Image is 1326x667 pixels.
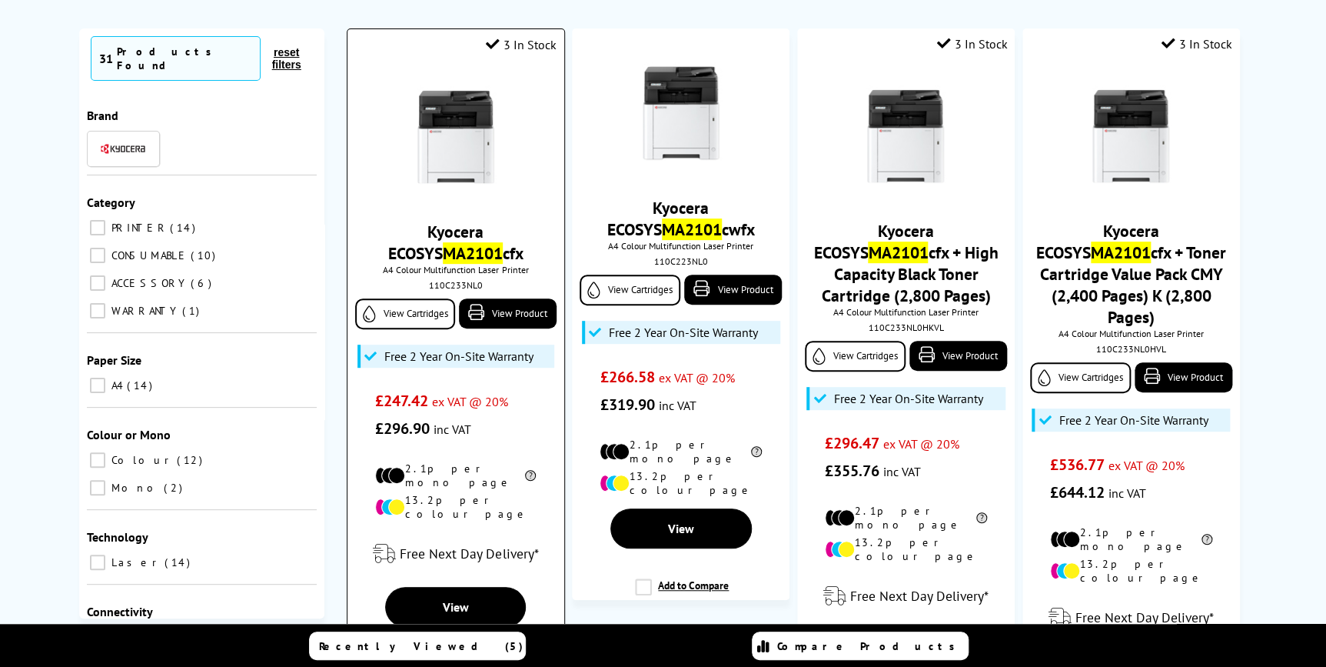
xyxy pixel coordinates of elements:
li: 13.2p per colour page [600,469,762,497]
span: Laser [108,555,163,569]
span: ex VAT @ 20% [432,394,508,409]
span: A4 [108,379,125,392]
span: ex VAT @ 20% [658,370,734,385]
a: Kyocera ECOSYSMA2101cfx + Toner Cartridge Value Pack CMY (2,400 Pages) K (2,800 Pages) [1036,220,1226,328]
span: £266.58 [600,367,654,387]
div: 110C233NL0 [359,279,552,291]
span: 31 [99,51,113,66]
mark: MA2101 [1091,242,1151,263]
img: kyocera-ma2101cfx-front-small.jpg [398,79,513,195]
a: View Product [684,275,782,305]
span: Free 2 Year On-Site Warranty [609,325,758,340]
div: 3 In Stock [1161,36,1232,52]
input: A4 14 [90,378,105,393]
a: View Cartridges [1030,362,1131,393]
button: reset filters [261,45,313,72]
span: View [443,599,469,615]
img: kyocera-ma2101cfx-front-small.jpg [848,78,963,194]
span: WARRANTY [108,304,181,318]
a: View Product [909,341,1007,371]
span: Free 2 Year On-Site Warranty [384,349,533,364]
span: Category [87,195,135,210]
span: ex VAT @ 20% [883,436,959,452]
span: A4 Colour Multifunction Laser Printer [1030,328,1232,339]
span: Free 2 Year On-Site Warranty [1058,412,1208,428]
span: 2 [164,481,186,495]
span: A4 Colour Multifunction Laser Printer [805,306,1007,318]
div: 110C233NL0HVL [1034,343,1228,355]
span: £319.90 [600,395,654,415]
input: ACCESSORY 6 [90,275,105,291]
img: Kyocera [100,143,146,155]
a: View Cartridges [355,298,455,329]
span: Connectivity [87,604,153,619]
span: ACCESSORY [108,276,189,290]
span: Free Next Day Delivery* [1075,609,1214,626]
span: Free Next Day Delivery* [850,587,989,605]
span: 14 [127,379,156,392]
span: CONSUMABLE [108,248,189,262]
span: inc VAT [434,422,471,437]
span: Technology [87,529,148,545]
span: A4 Colour Multifunction Laser Printer [580,240,782,252]
label: Add to Compare [635,579,729,608]
input: WARRANTY 1 [90,303,105,318]
span: A4 Colour Multifunction Laser Printer [355,264,556,275]
a: View Cartridges [580,275,680,305]
input: PRINTER 14 [90,220,105,235]
img: kyocera-ma2101cwfx-front-small.jpg [623,55,739,171]
div: 3 In Stock [486,37,557,52]
span: 6 [191,276,215,290]
span: ex VAT @ 20% [1108,458,1185,473]
li: 2.1p per mono page [1050,525,1212,553]
li: 2.1p per mono page [600,438,762,465]
a: Recently Viewed (5) [309,632,526,660]
span: 12 [177,453,206,467]
mark: MA2101 [868,242,928,263]
input: Laser 14 [90,555,105,570]
div: modal_delivery [1030,596,1232,639]
span: £247.42 [375,391,428,411]
a: View Cartridges [805,341,906,372]
li: 13.2p per colour page [375,493,536,521]
li: 13.2p per colour page [825,535,987,563]
span: £536.77 [1050,455,1105,475]
input: CONSUMABLE 10 [90,248,105,263]
mark: MA2101 [443,242,503,264]
span: £296.90 [375,419,430,439]
span: inc VAT [1108,485,1146,501]
span: Paper Size [87,352,141,368]
a: Kyocera ECOSYSMA2101cwfx [607,197,755,240]
mark: MA2101 [662,218,722,240]
span: 1 [182,304,203,318]
a: View [610,509,752,549]
span: Free 2 Year On-Site Warranty [833,391,982,406]
li: 2.1p per mono page [375,462,536,489]
li: 2.1p per mono page [825,504,987,532]
div: Products Found [117,45,252,72]
span: inc VAT [883,464,921,479]
span: Colour or Mono [87,427,171,442]
a: View [385,587,526,627]
div: 110C223NL0 [583,255,778,267]
img: kyocera-ma2101cfx-front-small.jpg [1073,78,1188,194]
span: Compare Products [777,639,963,653]
span: 14 [170,221,199,235]
input: Colour 12 [90,452,105,468]
span: £355.76 [825,461,879,481]
span: £296.47 [825,433,879,453]
span: Brand [87,108,118,123]
span: £644.12 [1050,482,1105,502]
div: modal_delivery [805,575,1007,618]
span: Free Next Day Delivery* [400,545,538,562]
a: Kyocera ECOSYSMA2101cfx + High Capacity Black Toner Cartridge (2,800 Pages) [813,220,998,306]
span: inc VAT [658,398,696,413]
span: 10 [191,248,219,262]
a: View Product [459,298,556,328]
span: View [668,521,694,536]
span: 14 [165,555,194,569]
li: 13.2p per colour page [1050,557,1212,585]
span: PRINTER [108,221,168,235]
a: Compare Products [752,632,969,660]
div: 3 In Stock [936,36,1007,52]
